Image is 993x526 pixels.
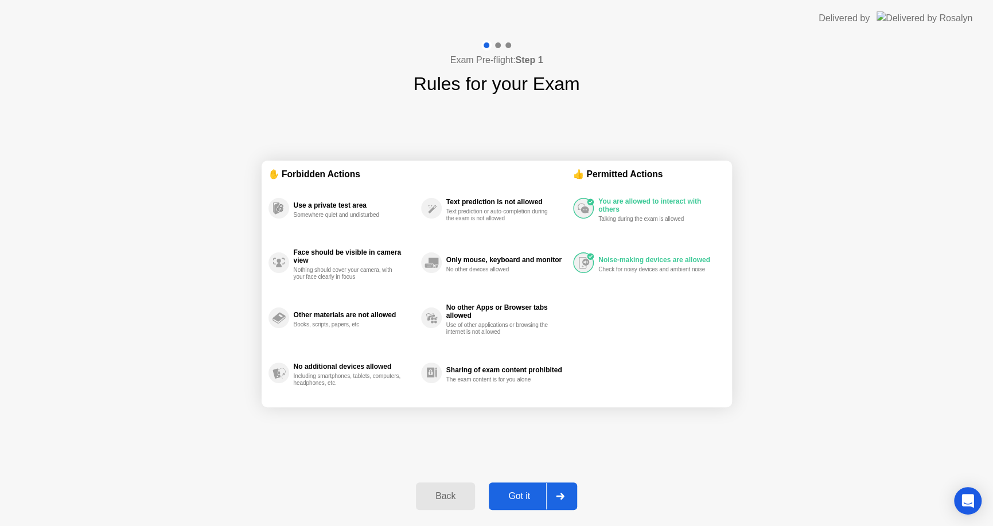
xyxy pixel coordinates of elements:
div: ✋ Forbidden Actions [268,167,574,181]
div: You are allowed to interact with others [598,197,719,213]
div: No additional devices allowed [294,363,415,371]
div: The exam content is for you alone [446,376,555,383]
div: Use of other applications or browsing the internet is not allowed [446,322,555,336]
div: Text prediction is not allowed [446,198,567,206]
h4: Exam Pre-flight: [450,53,543,67]
div: Open Intercom Messenger [954,487,982,515]
div: Face should be visible in camera view [294,248,415,264]
button: Back [416,482,475,510]
button: Got it [489,482,577,510]
div: Other materials are not allowed [294,311,415,319]
img: Delivered by Rosalyn [877,11,972,25]
b: Step 1 [515,55,543,65]
div: Sharing of exam content prohibited [446,366,567,374]
div: Somewhere quiet and undisturbed [294,212,402,219]
div: Delivered by [819,11,870,25]
div: Text prediction or auto-completion during the exam is not allowed [446,208,555,222]
div: No other Apps or Browser tabs allowed [446,303,567,320]
div: 👍 Permitted Actions [573,167,725,181]
div: Back [419,491,472,501]
div: Use a private test area [294,201,415,209]
div: Talking during the exam is allowed [598,216,707,223]
div: Books, scripts, papers, etc [294,321,402,328]
div: Only mouse, keyboard and monitor [446,256,567,264]
div: Including smartphones, tablets, computers, headphones, etc. [294,373,402,387]
div: No other devices allowed [446,266,555,273]
div: Got it [492,491,546,501]
div: Check for noisy devices and ambient noise [598,266,707,273]
h1: Rules for your Exam [414,70,580,98]
div: Nothing should cover your camera, with your face clearly in focus [294,267,402,280]
div: Noise-making devices are allowed [598,256,719,264]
